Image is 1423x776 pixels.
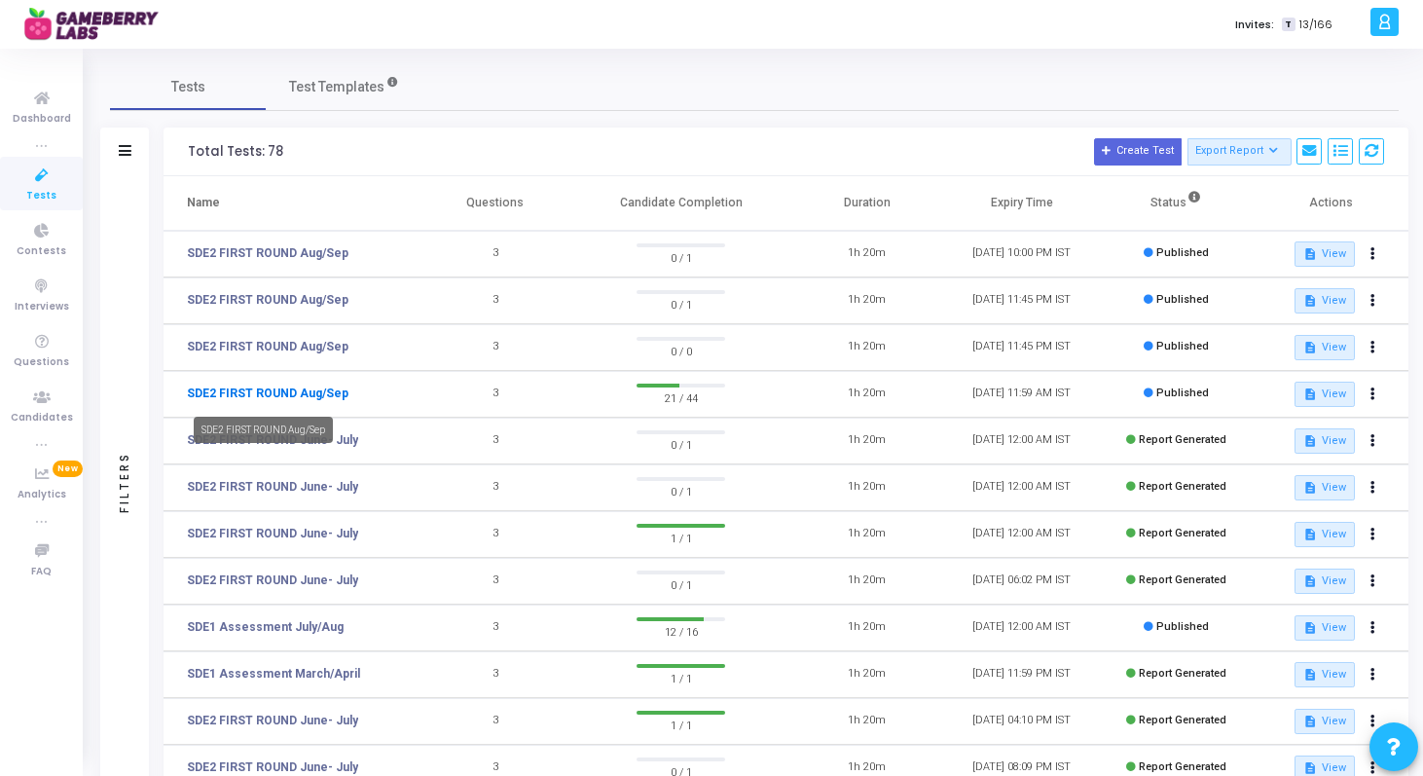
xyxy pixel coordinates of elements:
[944,464,1099,511] td: [DATE] 12:00 AM IST
[1156,620,1209,633] span: Published
[944,277,1099,324] td: [DATE] 11:45 PM IST
[187,385,348,402] a: SDE2 FIRST ROUND Aug/Sep
[1156,293,1209,306] span: Published
[1139,573,1226,586] span: Report Generated
[418,558,572,605] td: 3
[1139,667,1226,680] span: Report Generated
[1139,480,1226,493] span: Report Generated
[637,294,725,314] span: 0 / 1
[789,324,944,371] td: 1h 20m
[789,418,944,464] td: 1h 20m
[11,410,73,426] span: Candidates
[418,277,572,324] td: 3
[944,231,1099,277] td: [DATE] 10:00 PM IST
[187,758,358,776] a: SDE2 FIRST ROUND June- July
[418,605,572,651] td: 3
[1187,138,1292,166] button: Export Report
[53,461,83,477] span: New
[1295,569,1354,594] button: View
[944,511,1099,558] td: [DATE] 12:00 AM IST
[418,371,572,418] td: 3
[418,511,572,558] td: 3
[944,651,1099,698] td: [DATE] 11:59 PM IST
[1156,246,1209,259] span: Published
[637,715,725,734] span: 1 / 1
[789,371,944,418] td: 1h 20m
[1295,241,1354,267] button: View
[188,144,283,160] div: Total Tests: 78
[1295,428,1354,454] button: View
[187,572,358,589] a: SDE2 FIRST ROUND June- July
[1299,17,1332,33] span: 13/166
[1139,433,1226,446] span: Report Generated
[789,277,944,324] td: 1h 20m
[1303,574,1317,588] mat-icon: description
[418,698,572,745] td: 3
[1303,294,1317,308] mat-icon: description
[116,375,133,589] div: Filters
[1094,138,1182,166] button: Create Test
[1303,528,1317,541] mat-icon: description
[572,176,789,231] th: Candidate Completion
[1099,176,1254,231] th: Status
[1303,715,1317,728] mat-icon: description
[1156,340,1209,352] span: Published
[1235,17,1274,33] label: Invites:
[1295,709,1354,734] button: View
[187,618,344,636] a: SDE1 Assessment July/Aug
[637,574,725,594] span: 0 / 1
[17,243,66,260] span: Contests
[418,418,572,464] td: 3
[1156,387,1209,399] span: Published
[944,698,1099,745] td: [DATE] 04:10 PM IST
[187,338,348,355] a: SDE2 FIRST ROUND Aug/Sep
[789,558,944,605] td: 1h 20m
[187,478,358,496] a: SDE2 FIRST ROUND June- July
[637,388,725,407] span: 21 / 44
[1295,288,1354,314] button: View
[637,621,725,641] span: 12 / 16
[637,247,725,267] span: 0 / 1
[1295,475,1354,500] button: View
[789,231,944,277] td: 1h 20m
[187,244,348,262] a: SDE2 FIRST ROUND Aug/Sep
[637,481,725,500] span: 0 / 1
[1303,341,1317,354] mat-icon: description
[944,418,1099,464] td: [DATE] 12:00 AM IST
[1254,176,1408,231] th: Actions
[14,354,69,371] span: Questions
[13,111,71,128] span: Dashboard
[944,176,1099,231] th: Expiry Time
[171,77,205,97] span: Tests
[789,605,944,651] td: 1h 20m
[1139,760,1226,773] span: Report Generated
[1295,335,1354,360] button: View
[24,5,170,44] img: logo
[1303,621,1317,635] mat-icon: description
[194,417,333,443] div: SDE2 FIRST ROUND Aug/Sep
[1303,761,1317,775] mat-icon: description
[164,176,418,231] th: Name
[1295,615,1354,641] button: View
[637,528,725,547] span: 1 / 1
[789,176,944,231] th: Duration
[944,324,1099,371] td: [DATE] 11:45 PM IST
[1303,388,1317,401] mat-icon: description
[187,291,348,309] a: SDE2 FIRST ROUND Aug/Sep
[187,665,360,683] a: SDE1 Assessment March/April
[1295,522,1354,547] button: View
[418,651,572,698] td: 3
[15,299,69,315] span: Interviews
[31,564,52,580] span: FAQ
[1303,668,1317,682] mat-icon: description
[1282,18,1295,32] span: T
[1303,481,1317,495] mat-icon: description
[187,712,358,729] a: SDE2 FIRST ROUND June- July
[944,605,1099,651] td: [DATE] 12:00 AM IST
[187,525,358,542] a: SDE2 FIRST ROUND June- July
[289,77,384,97] span: Test Templates
[789,511,944,558] td: 1h 20m
[1139,527,1226,539] span: Report Generated
[637,341,725,360] span: 0 / 0
[418,231,572,277] td: 3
